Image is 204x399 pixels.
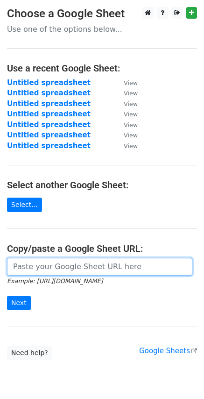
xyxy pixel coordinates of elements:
[124,142,138,150] small: View
[157,354,204,399] iframe: Chat Widget
[7,346,52,360] a: Need help?
[114,100,138,108] a: View
[7,24,197,34] p: Use one of the options below...
[7,89,91,97] a: Untitled spreadsheet
[7,110,91,118] a: Untitled spreadsheet
[7,100,91,108] a: Untitled spreadsheet
[114,121,138,129] a: View
[7,131,91,139] a: Untitled spreadsheet
[7,142,91,150] a: Untitled spreadsheet
[124,100,138,107] small: View
[7,121,91,129] a: Untitled spreadsheet
[114,142,138,150] a: View
[7,63,197,74] h4: Use a recent Google Sheet:
[7,296,31,310] input: Next
[7,198,42,212] a: Select...
[7,179,197,191] h4: Select another Google Sheet:
[124,132,138,139] small: View
[7,78,91,87] a: Untitled spreadsheet
[114,131,138,139] a: View
[7,7,197,21] h3: Choose a Google Sheet
[114,89,138,97] a: View
[7,258,192,276] input: Paste your Google Sheet URL here
[114,110,138,118] a: View
[7,278,103,285] small: Example: [URL][DOMAIN_NAME]
[124,111,138,118] small: View
[139,347,197,355] a: Google Sheets
[114,78,138,87] a: View
[7,243,197,254] h4: Copy/paste a Google Sheet URL:
[124,121,138,128] small: View
[124,90,138,97] small: View
[124,79,138,86] small: View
